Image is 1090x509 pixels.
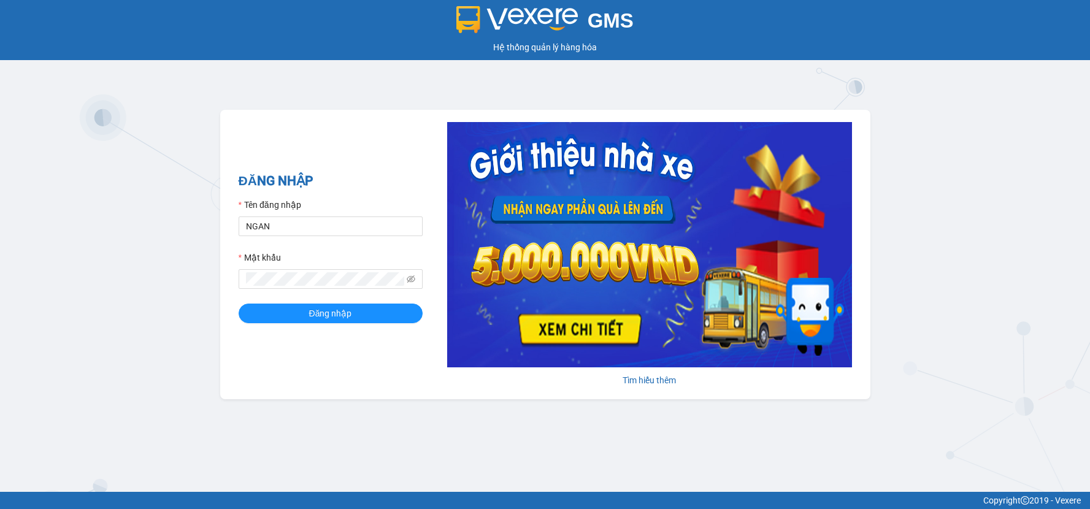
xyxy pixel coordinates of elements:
[588,9,634,32] span: GMS
[1021,496,1029,505] span: copyright
[9,494,1081,507] div: Copyright 2019 - Vexere
[239,171,423,191] h2: ĐĂNG NHẬP
[239,304,423,323] button: Đăng nhập
[447,373,852,387] div: Tìm hiểu thêm
[309,307,352,320] span: Đăng nhập
[456,6,578,33] img: logo 2
[239,216,423,236] input: Tên đăng nhập
[3,40,1087,54] div: Hệ thống quản lý hàng hóa
[239,198,301,212] label: Tên đăng nhập
[447,122,852,367] img: banner-0
[456,18,634,28] a: GMS
[239,251,281,264] label: Mật khẩu
[246,272,404,286] input: Mật khẩu
[407,275,415,283] span: eye-invisible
